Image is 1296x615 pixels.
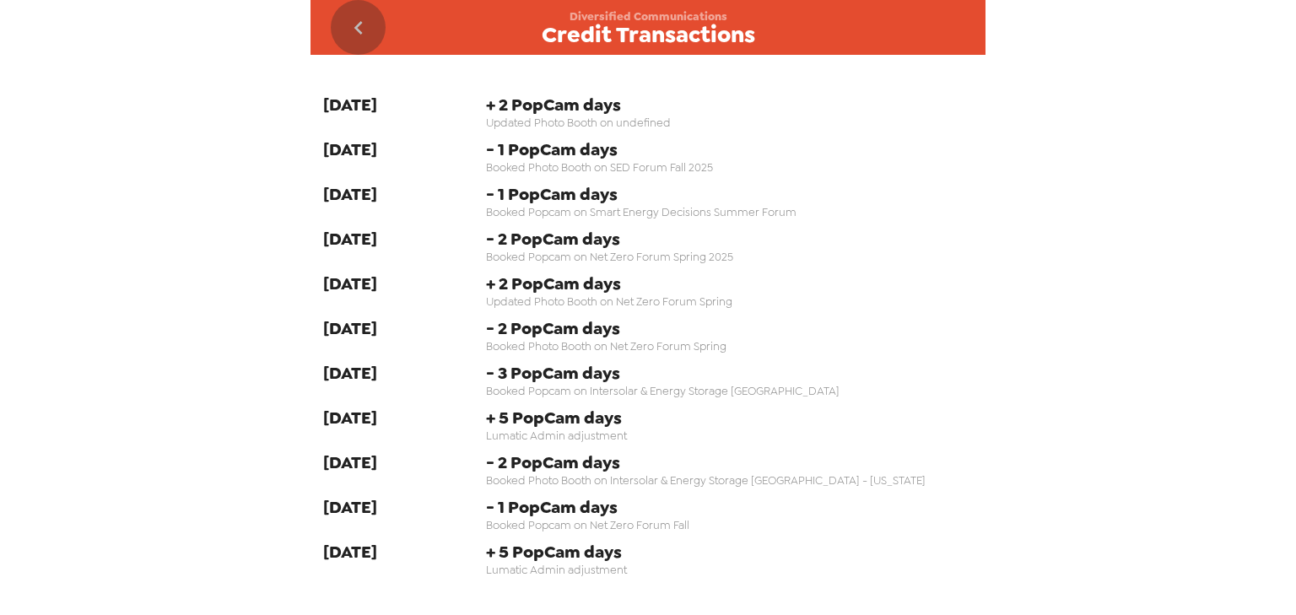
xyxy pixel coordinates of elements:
[486,183,974,205] span: - 1 PopCam days
[323,138,377,160] span: [DATE]
[323,362,377,384] span: [DATE]
[486,339,974,353] span: Booked Photo Booth on Net Zero Forum Spring
[486,429,974,443] span: Lumatic Admin adjustment
[323,496,377,518] span: [DATE]
[323,272,377,294] span: [DATE]
[486,250,974,264] span: Booked Popcam on Net Zero Forum Spring 2025
[486,496,974,518] span: - 1 PopCam days
[323,183,377,205] span: [DATE]
[323,94,377,116] span: [DATE]
[486,518,974,532] span: Booked Popcam on Net Zero Forum Fall
[323,541,377,563] span: [DATE]
[542,24,755,46] span: Credit Transactions
[486,294,974,309] span: Updated Photo Booth on Net Zero Forum Spring
[486,272,974,294] span: + 2 PopCam days
[323,228,377,250] span: [DATE]
[570,9,727,24] span: Diversified Communications
[486,317,974,339] span: - 2 PopCam days
[486,160,974,175] span: Booked Photo Booth on SED Forum Fall 2025
[486,116,974,130] span: Updated Photo Booth on undefined
[486,407,974,429] span: + 5 PopCam days
[323,317,377,339] span: [DATE]
[486,451,974,473] span: - 2 PopCam days
[486,563,974,577] span: Lumatic Admin adjustment
[486,362,974,384] span: - 3 PopCam days
[486,205,974,219] span: Booked Popcam on Smart Energy Decisions Summer Forum
[486,138,974,160] span: - 1 PopCam days
[486,541,974,563] span: + 5 PopCam days
[486,228,974,250] span: - 2 PopCam days
[323,451,377,473] span: [DATE]
[323,407,377,429] span: [DATE]
[486,384,974,398] span: Booked Popcam on Intersolar & Energy Storage [GEOGRAPHIC_DATA]
[486,473,974,488] span: Booked Photo Booth on Intersolar & Energy Storage [GEOGRAPHIC_DATA] - [US_STATE]
[486,94,974,116] span: + 2 PopCam days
